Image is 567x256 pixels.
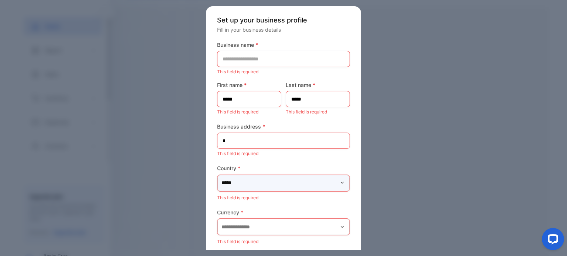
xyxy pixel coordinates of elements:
[217,164,350,172] label: Country
[286,107,350,117] p: This field is required
[217,107,281,117] p: This field is required
[217,149,350,158] p: This field is required
[286,81,350,89] label: Last name
[217,67,350,77] p: This field is required
[217,193,350,203] p: This field is required
[536,225,567,256] iframe: LiveChat chat widget
[217,208,350,216] label: Currency
[217,41,350,49] label: Business name
[217,26,350,34] p: Fill in your business details
[217,81,281,89] label: First name
[217,123,350,130] label: Business address
[217,237,350,246] p: This field is required
[217,15,350,25] p: Set up your business profile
